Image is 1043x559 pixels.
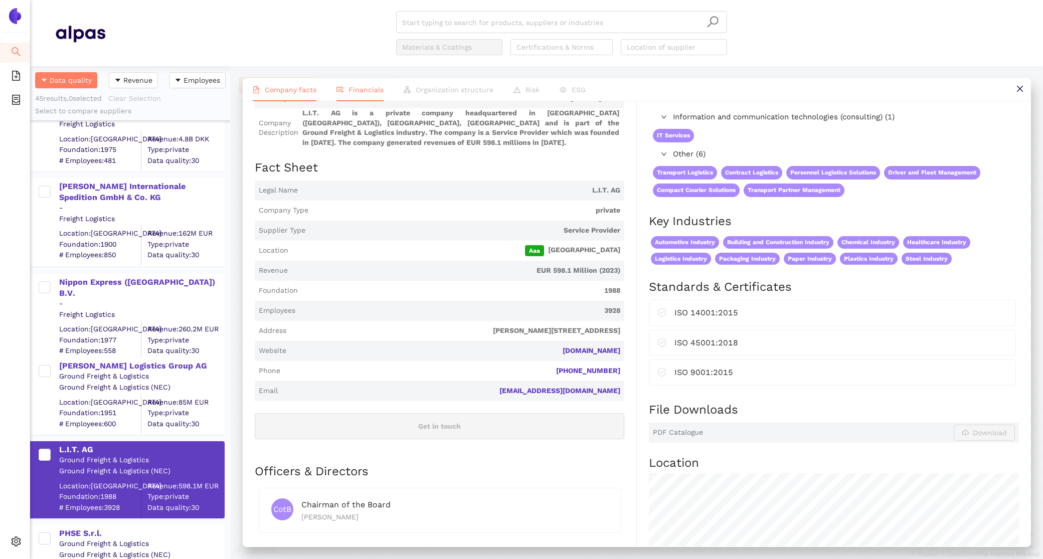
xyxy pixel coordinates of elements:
div: Nippon Express ([GEOGRAPHIC_DATA]) B.V. [59,277,224,299]
span: Type: private [147,408,224,418]
div: Revenue: 260.2M EUR [147,324,224,334]
button: Clear Selection [108,90,167,106]
span: safety-certificate [657,336,666,347]
span: close [1016,85,1024,93]
span: Company facts [265,86,316,94]
h2: Location [649,455,1019,472]
span: Data quality: 30 [147,502,224,512]
span: apartment [404,86,411,93]
span: Service Provider [309,226,620,236]
span: Employees [184,75,220,86]
button: close [1008,78,1031,101]
span: # Employees: 481 [59,155,141,165]
div: ISO 9001:2015 [674,366,1007,379]
h2: Fact Sheet [255,159,624,176]
span: Phone [259,366,280,376]
span: Contract Logistics [721,166,782,179]
div: Select to compare suppliers [35,106,226,116]
span: Data quality: 30 [147,250,224,260]
span: [GEOGRAPHIC_DATA] [292,245,620,256]
span: Type: private [147,145,224,155]
div: L.I.T. AG [59,444,224,455]
span: caret-down [41,77,48,85]
span: 45 results, 0 selected [35,94,102,102]
div: - [59,299,224,309]
span: Chemical Industry [837,236,899,249]
div: [PERSON_NAME] [301,511,609,522]
span: private [312,206,620,216]
span: # Employees: 3928 [59,502,141,512]
span: Healthcare Industry [903,236,970,249]
span: Legal Name [259,185,298,196]
span: Automotive Industry [651,236,719,249]
span: # Employees: 850 [59,250,141,260]
div: Revenue: 598.1M EUR [147,481,224,491]
span: Steel Industry [902,253,952,265]
span: Email [259,386,278,396]
span: search [11,43,21,63]
span: Building and Construction Industry [723,236,833,249]
span: Paper Industry [784,253,836,265]
span: L.I.T. AG [302,185,620,196]
div: Revenue: 85M EUR [147,397,224,407]
button: caret-downData quality [35,72,97,88]
span: # Employees: 558 [59,346,141,356]
span: Transport Partner Management [744,183,844,197]
span: L.I.T. AG is a private company headquartered in [GEOGRAPHIC_DATA] ([GEOGRAPHIC_DATA]), [GEOGRAPHI... [302,108,620,147]
span: right [661,114,667,120]
span: Data quality: 30 [147,346,224,356]
div: Revenue: 4.8B DKK [147,134,224,144]
h2: Officers & Directors [255,463,624,480]
span: Address [259,326,286,336]
span: Data quality [50,75,92,86]
span: EUR 598.1 Million (2023) [292,266,620,276]
div: Ground Freight & Logistics [59,455,224,465]
span: Location [259,246,288,256]
span: 3928 [299,306,620,316]
div: Location: [GEOGRAPHIC_DATA] [59,229,141,239]
span: CotB [273,500,292,519]
div: Location: [GEOGRAPHIC_DATA] [59,324,141,334]
span: IT Services [653,129,694,142]
span: Other (6) [673,148,1014,160]
span: PDF Catalogue [653,428,703,438]
div: [PERSON_NAME] Internationale Spedition GmbH & Co. KG [59,181,224,204]
h2: Standards & Certificates [649,279,1019,296]
span: Company Type [259,206,308,216]
span: file-text [253,86,260,93]
span: search [707,16,719,28]
span: Type: private [147,335,224,345]
div: - [59,203,224,213]
span: Revenue [259,266,288,276]
span: Data quality: 30 [147,419,224,429]
span: # Employees: 600 [59,419,141,429]
div: Ground Freight & Logistics (NEC) [59,383,224,393]
span: ESG [572,86,586,94]
span: Financials [349,86,384,94]
span: Driver and Fleet Management [884,166,980,179]
div: Location: [GEOGRAPHIC_DATA] [59,481,141,491]
div: PHSE S.r.l. [59,528,224,539]
span: Information and communication technologies (consulting) (1) [673,111,1014,123]
div: Revenue: 162M EUR [147,229,224,239]
span: Foundation: 1975 [59,145,141,155]
span: Plastics Industry [840,253,898,265]
span: Type: private [147,239,224,249]
span: Personnel Logistics Solutions [786,166,880,179]
img: Logo [7,8,23,24]
h2: File Downloads [649,402,1019,419]
div: ISO 45001:2018 [674,336,1007,349]
div: Ground Freight & Logistics [59,371,224,382]
span: 1988 [302,286,620,296]
div: Other (6) [649,146,1018,162]
span: Data quality: 30 [147,155,224,165]
button: caret-downRevenue [109,72,158,88]
span: safety-certificate [657,366,666,377]
div: ISO 14001:2015 [674,306,1007,319]
span: Website [259,346,286,356]
span: Packaging Industry [715,253,780,265]
div: [PERSON_NAME] Logistics Group AG [59,360,224,371]
span: file-add [11,67,21,87]
span: Revenue [123,75,152,86]
span: caret-down [175,77,182,85]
